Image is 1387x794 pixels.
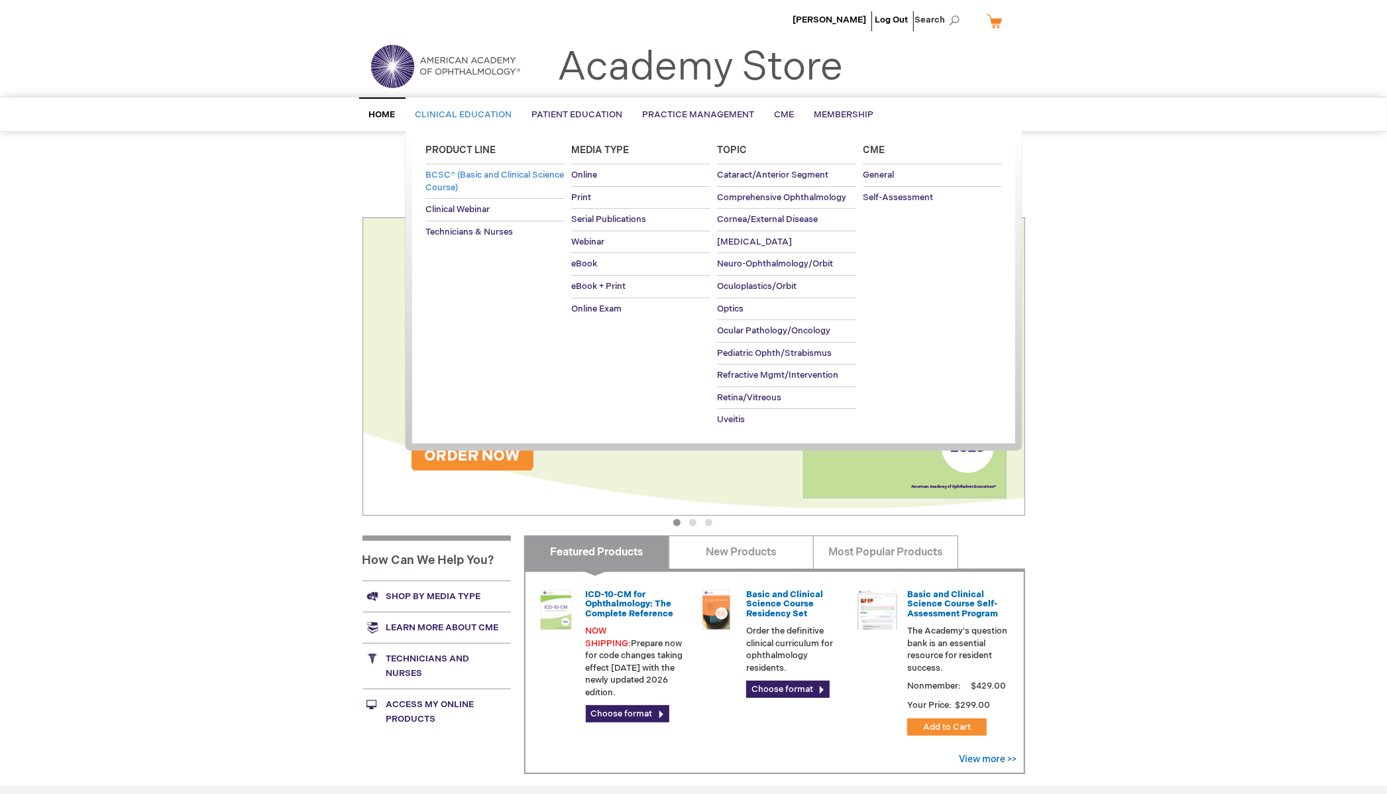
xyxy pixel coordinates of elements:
button: 2 of 3 [689,519,696,526]
img: 02850963u_47.png [696,590,736,630]
span: Comprehensive Ophthalmology [717,192,846,203]
span: Print [571,192,591,203]
span: BCSC® (Basic and Clinical Science Course) [425,170,564,193]
p: The Academy's question bank is an essential resource for resident success. [907,625,1008,674]
span: eBook + Print [571,281,626,292]
button: 1 of 3 [673,519,681,526]
button: 3 of 3 [705,519,712,526]
span: Uveitis [717,414,745,425]
span: Cornea/External Disease [717,214,818,225]
span: Neuro-Ophthalmology/Orbit [717,258,833,269]
img: 0120008u_42.png [536,590,576,630]
span: Online Exam [571,304,622,314]
span: Clinical Webinar [425,204,490,215]
a: Choose format [746,681,830,698]
a: Academy Store [558,44,844,91]
a: Shop by media type [362,581,511,612]
a: Choose format [586,705,669,722]
span: $429.00 [969,681,1008,691]
img: bcscself_20.jpg [858,590,897,630]
span: General [863,170,894,180]
a: Technicians and nurses [362,643,511,689]
span: Retina/Vitreous [717,392,781,403]
span: Pediatric Ophth/Strabismus [717,348,832,359]
font: NOW SHIPPING: [586,626,632,649]
span: Add to Cart [923,722,971,732]
a: View more >> [960,754,1017,765]
span: Oculoplastics/Orbit [717,281,797,292]
a: Log Out [875,15,909,25]
span: Practice Management [643,109,755,120]
span: Product Line [425,144,496,156]
a: [PERSON_NAME] [793,15,867,25]
span: eBook [571,258,597,269]
a: Access My Online Products [362,689,511,734]
span: Media Type [571,144,629,156]
p: Prepare now for code changes taking effect [DATE] with the newly updated 2026 edition. [586,625,687,699]
span: Home [369,109,396,120]
a: Basic and Clinical Science Course Residency Set [746,589,823,619]
span: Serial Publications [571,214,646,225]
span: Patient Education [532,109,623,120]
span: Optics [717,304,744,314]
span: Clinical Education [416,109,512,120]
span: Search [915,7,966,33]
span: Technicians & Nurses [425,227,513,237]
strong: Your Price: [907,700,952,710]
span: $299.00 [954,700,992,710]
span: Refractive Mgmt/Intervention [717,370,838,380]
span: Topic [717,144,747,156]
span: Self-Assessment [863,192,933,203]
span: [MEDICAL_DATA] [717,237,792,247]
a: Featured Products [524,536,669,569]
a: New Products [669,536,814,569]
button: Add to Cart [907,718,987,736]
a: Basic and Clinical Science Course Self-Assessment Program [907,589,998,619]
a: Most Popular Products [813,536,958,569]
span: CME [775,109,795,120]
span: Ocular Pathology/Oncology [717,325,830,336]
strong: Nonmember: [907,678,961,695]
span: Cataract/Anterior Segment [717,170,828,180]
p: Order the definitive clinical curriculum for ophthalmology residents. [746,625,847,674]
span: Membership [814,109,874,120]
h1: How Can We Help You? [362,536,511,581]
a: ICD-10-CM for Ophthalmology: The Complete Reference [586,589,674,619]
span: Webinar [571,237,604,247]
a: Learn more about CME [362,612,511,643]
span: Cme [863,144,885,156]
span: Online [571,170,597,180]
